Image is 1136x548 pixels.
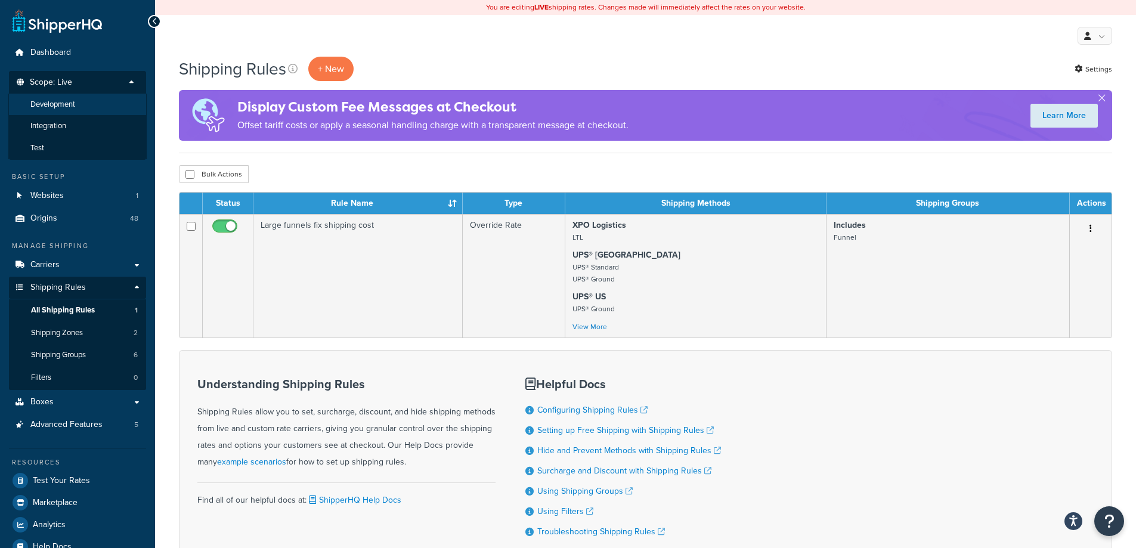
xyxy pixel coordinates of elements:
[9,254,146,276] a: Carriers
[572,304,615,314] small: UPS® Ground
[565,193,826,214] th: Shipping Methods
[572,321,607,332] a: View More
[30,397,54,407] span: Boxes
[9,344,146,366] li: Shipping Groups
[537,404,648,416] a: Configuring Shipping Rules
[197,377,496,470] div: Shipping Rules allow you to set, surcharge, discount, and hide shipping methods from live and cus...
[9,185,146,207] li: Websites
[537,525,665,538] a: Troubleshooting Shipping Rules
[33,520,66,530] span: Analytics
[134,373,138,383] span: 0
[134,420,138,430] span: 5
[9,208,146,230] li: Origins
[30,143,44,153] span: Test
[33,476,90,486] span: Test Your Rates
[572,262,619,284] small: UPS® Standard UPS® Ground
[572,249,680,261] strong: UPS® [GEOGRAPHIC_DATA]
[827,193,1070,214] th: Shipping Groups
[179,165,249,183] button: Bulk Actions
[30,78,72,88] span: Scope: Live
[525,377,721,391] h3: Helpful Docs
[9,414,146,436] li: Advanced Features
[9,457,146,467] div: Resources
[9,322,146,344] a: Shipping Zones 2
[30,191,64,201] span: Websites
[253,214,463,338] td: Large funnels fix shipping cost
[31,328,83,338] span: Shipping Zones
[463,214,566,338] td: Override Rate
[130,213,138,224] span: 48
[9,367,146,389] li: Filters
[307,494,401,506] a: ShipperHQ Help Docs
[13,9,102,33] a: ShipperHQ Home
[30,260,60,270] span: Carriers
[537,444,721,457] a: Hide and Prevent Methods with Shipping Rules
[1030,104,1098,128] a: Learn More
[9,470,146,491] a: Test Your Rates
[197,377,496,391] h3: Understanding Shipping Rules
[834,219,866,231] strong: Includes
[237,97,629,117] h4: Display Custom Fee Messages at Checkout
[134,328,138,338] span: 2
[1070,193,1112,214] th: Actions
[9,344,146,366] a: Shipping Groups 6
[179,90,237,141] img: duties-banner-06bc72dcb5fe05cb3f9472aba00be2ae8eb53ab6f0d8bb03d382ba314ac3c341.png
[572,219,626,231] strong: XPO Logistics
[134,350,138,360] span: 6
[9,185,146,207] a: Websites 1
[572,232,583,243] small: LTL
[203,193,253,214] th: Status
[33,498,78,508] span: Marketplace
[9,367,146,389] a: Filters 0
[9,391,146,413] a: Boxes
[197,482,496,509] div: Find all of our helpful docs at:
[572,290,606,303] strong: UPS® US
[1094,506,1124,536] button: Open Resource Center
[537,465,711,477] a: Surcharge and Discount with Shipping Rules
[30,213,57,224] span: Origins
[30,420,103,430] span: Advanced Features
[834,232,856,243] small: Funnel
[30,48,71,58] span: Dashboard
[9,172,146,182] div: Basic Setup
[9,299,146,321] li: All Shipping Rules
[30,121,66,131] span: Integration
[9,208,146,230] a: Origins 48
[8,94,147,116] li: Development
[30,100,75,110] span: Development
[537,424,714,436] a: Setting up Free Shipping with Shipping Rules
[30,283,86,293] span: Shipping Rules
[463,193,566,214] th: Type
[31,305,95,315] span: All Shipping Rules
[237,117,629,134] p: Offset tariff costs or apply a seasonal handling charge with a transparent message at checkout.
[9,241,146,251] div: Manage Shipping
[135,305,138,315] span: 1
[534,2,549,13] b: LIVE
[9,514,146,535] a: Analytics
[179,57,286,81] h1: Shipping Rules
[308,57,354,81] p: + New
[1075,61,1112,78] a: Settings
[9,414,146,436] a: Advanced Features 5
[253,193,463,214] th: Rule Name : activate to sort column ascending
[8,115,147,137] li: Integration
[217,456,286,468] a: example scenarios
[537,485,633,497] a: Using Shipping Groups
[9,277,146,390] li: Shipping Rules
[9,299,146,321] a: All Shipping Rules 1
[136,191,138,201] span: 1
[9,322,146,344] li: Shipping Zones
[537,505,593,518] a: Using Filters
[31,373,51,383] span: Filters
[9,492,146,513] a: Marketplace
[9,277,146,299] a: Shipping Rules
[31,350,86,360] span: Shipping Groups
[9,42,146,64] a: Dashboard
[8,137,147,159] li: Test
